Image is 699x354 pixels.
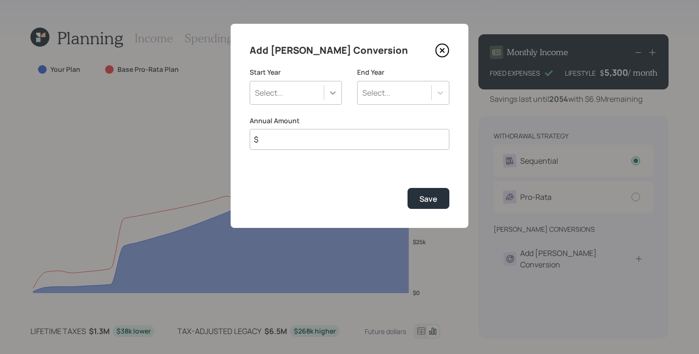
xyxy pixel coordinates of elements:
div: Save [419,194,437,204]
h4: Add [PERSON_NAME] Conversion [250,43,408,58]
div: Select... [255,88,283,98]
label: Start Year [250,68,342,77]
label: Annual Amount [250,116,449,126]
button: Save [408,188,449,208]
div: Select... [362,88,390,98]
label: End Year [357,68,449,77]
